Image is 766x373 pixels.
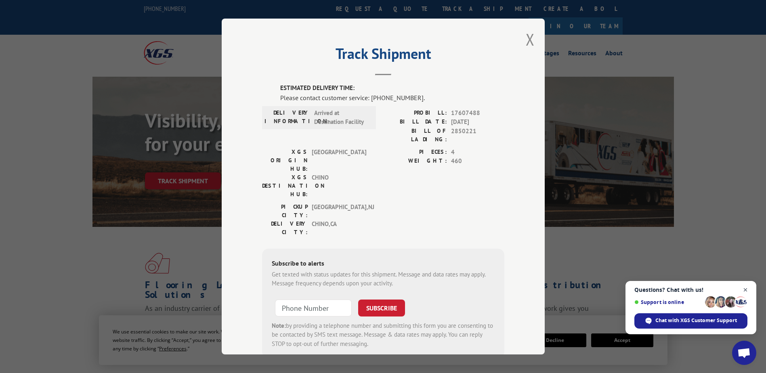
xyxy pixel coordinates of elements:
[280,93,504,103] div: Please contact customer service: [PHONE_NUMBER].
[358,300,405,316] button: SUBSCRIBE
[383,148,447,157] label: PIECES:
[634,287,747,293] span: Questions? Chat with us!
[262,148,308,173] label: XGS ORIGIN HUB:
[451,148,504,157] span: 4
[280,84,504,93] label: ESTIMATED DELIVERY TIME:
[383,127,447,144] label: BILL OF LADING:
[272,322,286,329] strong: Note:
[312,173,366,199] span: CHINO
[383,157,447,166] label: WEIGHT:
[383,109,447,118] label: PROBILL:
[383,117,447,127] label: BILL DATE:
[272,321,495,349] div: by providing a telephone number and submitting this form you are consenting to be contacted by SM...
[275,300,352,316] input: Phone Number
[451,157,504,166] span: 460
[634,299,702,305] span: Support is online
[451,109,504,118] span: 17607488
[451,117,504,127] span: [DATE]
[312,148,366,173] span: [GEOGRAPHIC_DATA]
[262,220,308,237] label: DELIVERY CITY:
[655,317,737,324] span: Chat with XGS Customer Support
[262,203,308,220] label: PICKUP CITY:
[272,258,495,270] div: Subscribe to alerts
[312,220,366,237] span: CHINO , CA
[526,29,535,50] button: Close modal
[264,109,310,127] label: DELIVERY INFORMATION:
[262,173,308,199] label: XGS DESTINATION HUB:
[741,285,751,295] span: Close chat
[272,270,495,288] div: Get texted with status updates for this shipment. Message and data rates may apply. Message frequ...
[634,313,747,329] div: Chat with XGS Customer Support
[451,127,504,144] span: 2850221
[312,203,366,220] span: [GEOGRAPHIC_DATA] , NJ
[262,48,504,63] h2: Track Shipment
[732,341,756,365] div: Open chat
[314,109,369,127] span: Arrived at Destination Facility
